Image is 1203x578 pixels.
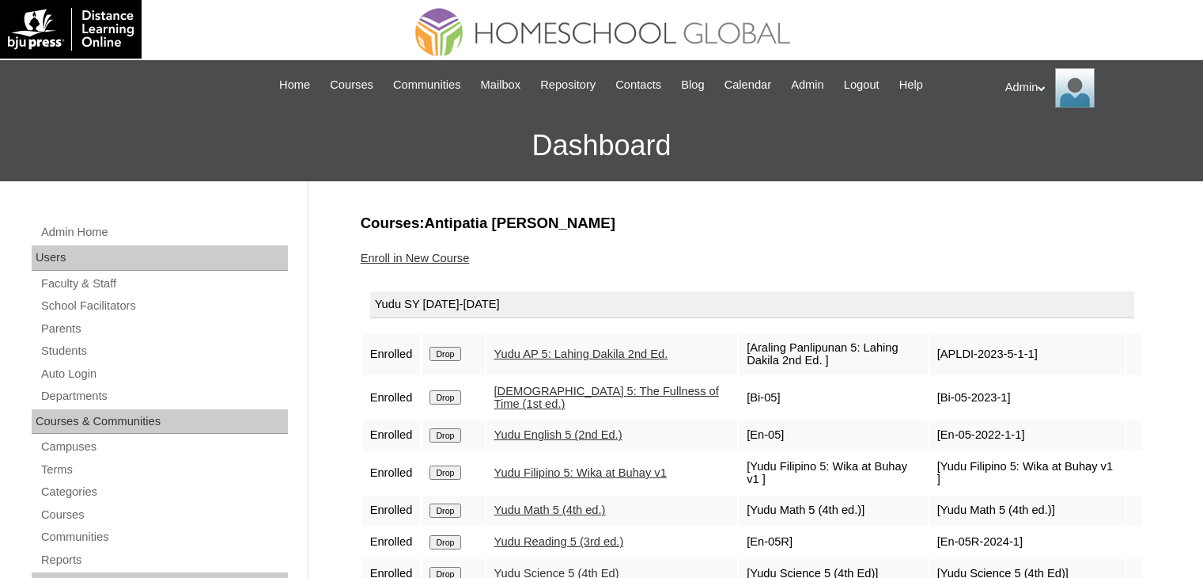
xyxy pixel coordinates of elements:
[494,504,606,516] a: Yudu Math 5 (4th ed.)
[929,527,1125,557] td: [En-05R-2024-1]
[532,76,603,94] a: Repository
[540,76,596,94] span: Repository
[429,347,460,361] input: Drop
[1055,68,1095,108] img: Admin Homeschool Global
[362,496,421,526] td: Enrolled
[8,8,134,51] img: logo-white.png
[40,222,288,242] a: Admin Home
[32,409,288,435] div: Courses & Communities
[362,420,421,451] td: Enrolled
[739,527,928,557] td: [En-05R]
[429,535,460,549] input: Drop
[899,76,923,94] span: Help
[481,76,521,94] span: Mailbox
[739,420,928,451] td: [En-05]
[40,319,288,339] a: Parents
[330,76,373,94] span: Courses
[739,452,928,494] td: [Yudu Filipino 5: Wika at Buhay v1 ]
[429,428,460,443] input: Drop
[494,428,622,441] a: Yudu English 5 (2nd Ed.)
[393,76,461,94] span: Communities
[494,385,719,411] a: [DEMOGRAPHIC_DATA] 5: The Fullness of Time (1st ed.)
[717,76,779,94] a: Calendar
[891,76,931,94] a: Help
[1005,68,1187,108] div: Admin
[836,76,887,94] a: Logout
[362,333,421,375] td: Enrolled
[385,76,469,94] a: Communities
[607,76,669,94] a: Contacts
[362,377,421,419] td: Enrolled
[370,291,1134,318] div: Yudu SY [DATE]-[DATE]
[844,76,880,94] span: Logout
[40,482,288,502] a: Categories
[32,245,288,271] div: Users
[929,496,1125,526] td: [Yudu Math 5 (4th ed.)]
[494,466,667,479] a: Yudu Filipino 5: Wika at Buhay v1
[739,333,928,375] td: [Araling Panlipunan 5: Lahing Dakila 2nd Ed. ]
[791,76,824,94] span: Admin
[40,296,288,316] a: School Facilitators
[40,341,288,361] a: Students
[322,76,381,94] a: Courses
[615,76,661,94] span: Contacts
[929,452,1125,494] td: [Yudu Filipino 5: Wika at Buhay v1 ]
[361,252,470,264] a: Enroll in New Course
[429,390,460,405] input: Drop
[40,437,288,457] a: Campuses
[362,452,421,494] td: Enrolled
[929,333,1125,375] td: [APLDI-2023-5-1-1]
[271,76,318,94] a: Home
[40,460,288,480] a: Terms
[681,76,704,94] span: Blog
[40,274,288,294] a: Faculty & Staff
[40,386,288,406] a: Departments
[494,348,668,360] a: Yudu AP 5: Lahing Dakila 2nd Ed.
[783,76,832,94] a: Admin
[724,76,771,94] span: Calendar
[279,76,310,94] span: Home
[739,377,928,419] td: [Bi-05]
[473,76,529,94] a: Mailbox
[40,527,288,547] a: Communities
[739,496,928,526] td: [Yudu Math 5 (4th ed.)]
[8,110,1195,181] h3: Dashboard
[362,527,421,557] td: Enrolled
[40,550,288,570] a: Reports
[494,535,624,548] a: Yudu Reading 5 (3rd ed.)
[40,505,288,525] a: Courses
[361,213,1144,234] h3: Courses:Antipatia [PERSON_NAME]
[929,420,1125,451] td: [En-05-2022-1-1]
[429,504,460,518] input: Drop
[929,377,1125,419] td: [Bi-05-2023-1]
[429,466,460,480] input: Drop
[40,364,288,384] a: Auto Login
[673,76,712,94] a: Blog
